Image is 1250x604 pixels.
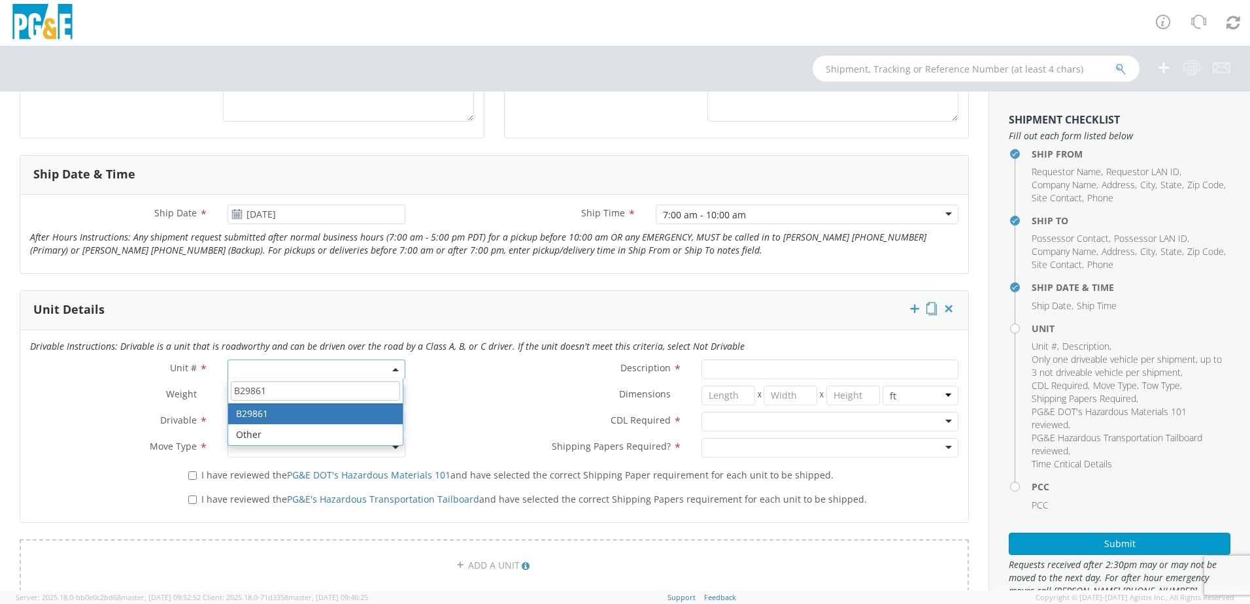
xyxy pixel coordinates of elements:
[1032,431,1227,458] li: ,
[1032,192,1082,204] span: Site Contact
[1077,299,1117,312] span: Ship Time
[203,592,368,602] span: Client: 2025.18.0-71d3358
[1032,245,1096,258] span: Company Name
[611,414,671,426] span: CDL Required
[667,592,696,602] a: Support
[755,386,764,405] span: X
[1032,340,1059,353] li: ,
[1087,258,1113,271] span: Phone
[1087,192,1113,204] span: Phone
[33,303,105,316] h3: Unit Details
[1032,379,1090,392] li: ,
[228,424,403,445] li: Other
[160,414,197,426] span: Drivable
[1142,379,1182,392] li: ,
[1032,392,1138,405] li: ,
[30,340,745,352] i: Drivable Instructions: Drivable is a unit that is roadworthy and can be driven over the road by a...
[1032,299,1073,312] li: ,
[1160,245,1184,258] li: ,
[1032,232,1109,244] span: Possessor Contact
[1032,178,1096,191] span: Company Name
[813,56,1140,82] input: Shipment, Tracking or Reference Number (at least 4 chars)
[704,592,736,602] a: Feedback
[826,386,880,405] input: Height
[1032,178,1098,192] li: ,
[1160,178,1182,191] span: State
[201,469,834,481] span: I have reviewed the and have selected the correct Shipping Paper requirement for each unit to be ...
[1106,165,1181,178] li: ,
[1032,258,1082,271] span: Site Contact
[1032,282,1230,292] h4: Ship Date & Time
[150,440,197,452] span: Move Type
[1140,178,1157,192] li: ,
[170,361,197,374] span: Unit #
[121,592,201,602] span: master, [DATE] 09:52:52
[701,386,755,405] input: Length
[287,469,450,481] a: PG&E DOT's Hazardous Materials 101
[1009,533,1230,555] button: Submit
[1032,379,1088,392] span: CDL Required
[1032,258,1084,271] li: ,
[1032,165,1103,178] li: ,
[1032,458,1112,470] span: Time Critical Details
[1102,178,1135,191] span: Address
[1140,178,1155,191] span: City
[20,539,969,592] a: ADD A UNIT
[1032,216,1230,226] h4: Ship To
[1032,165,1101,178] span: Requestor Name
[817,386,826,405] span: X
[1114,232,1187,244] span: Possessor LAN ID
[33,168,135,181] h3: Ship Date & Time
[30,231,926,256] i: After Hours Instructions: Any shipment request submitted after normal business hours (7:00 am - 5...
[1032,299,1072,312] span: Ship Date
[1009,112,1120,127] strong: Shipment Checklist
[1032,232,1111,245] li: ,
[1187,245,1226,258] li: ,
[1032,499,1049,511] span: PCC
[1032,192,1084,205] li: ,
[620,361,671,374] span: Description
[1032,245,1098,258] li: ,
[188,495,197,504] input: I have reviewed thePG&E's Hazardous Transportation Tailboardand have selected the correct Shippin...
[1114,232,1189,245] li: ,
[1062,340,1111,353] li: ,
[288,592,368,602] span: master, [DATE] 09:46:25
[619,388,671,400] span: Dimensions
[1032,405,1187,431] span: PG&E DOT's Hazardous Materials 101 reviewed
[764,386,817,405] input: Width
[1032,324,1230,333] h4: Unit
[581,207,625,219] span: Ship Time
[1032,405,1227,431] li: ,
[201,493,867,505] span: I have reviewed the and have selected the correct Shipping Papers requirement for each unit to be...
[10,4,75,42] img: pge-logo-06675f144f4cfa6a6814.png
[228,403,403,424] li: B29861
[552,440,671,452] span: Shipping Papers Required?
[1140,245,1157,258] li: ,
[1160,178,1184,192] li: ,
[287,493,479,505] a: PG&E's Hazardous Transportation Tailboard
[1032,482,1230,492] h4: PCC
[1160,245,1182,258] span: State
[1140,245,1155,258] span: City
[1106,165,1179,178] span: Requestor LAN ID
[1102,178,1137,192] li: ,
[1187,178,1224,191] span: Zip Code
[154,207,197,219] span: Ship Date
[1093,379,1137,392] span: Move Type
[1093,379,1139,392] li: ,
[1032,431,1202,457] span: PG&E Hazardous Transportation Tailboard reviewed
[1032,392,1136,405] span: Shipping Papers Required
[1102,245,1135,258] span: Address
[188,471,197,480] input: I have reviewed thePG&E DOT's Hazardous Materials 101and have selected the correct Shipping Paper...
[1032,353,1227,379] li: ,
[1062,340,1109,352] span: Description
[1032,353,1222,378] span: Only one driveable vehicle per shipment, up to 3 not driveable vehicle per shipment
[663,209,746,222] div: 7:00 am - 10:00 am
[166,388,197,400] span: Weight
[1187,245,1224,258] span: Zip Code
[1142,379,1180,392] span: Tow Type
[1102,245,1137,258] li: ,
[1032,149,1230,159] h4: Ship From
[1036,592,1234,603] span: Copyright © [DATE]-[DATE] Agistix Inc., All Rights Reserved
[1032,340,1057,352] span: Unit #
